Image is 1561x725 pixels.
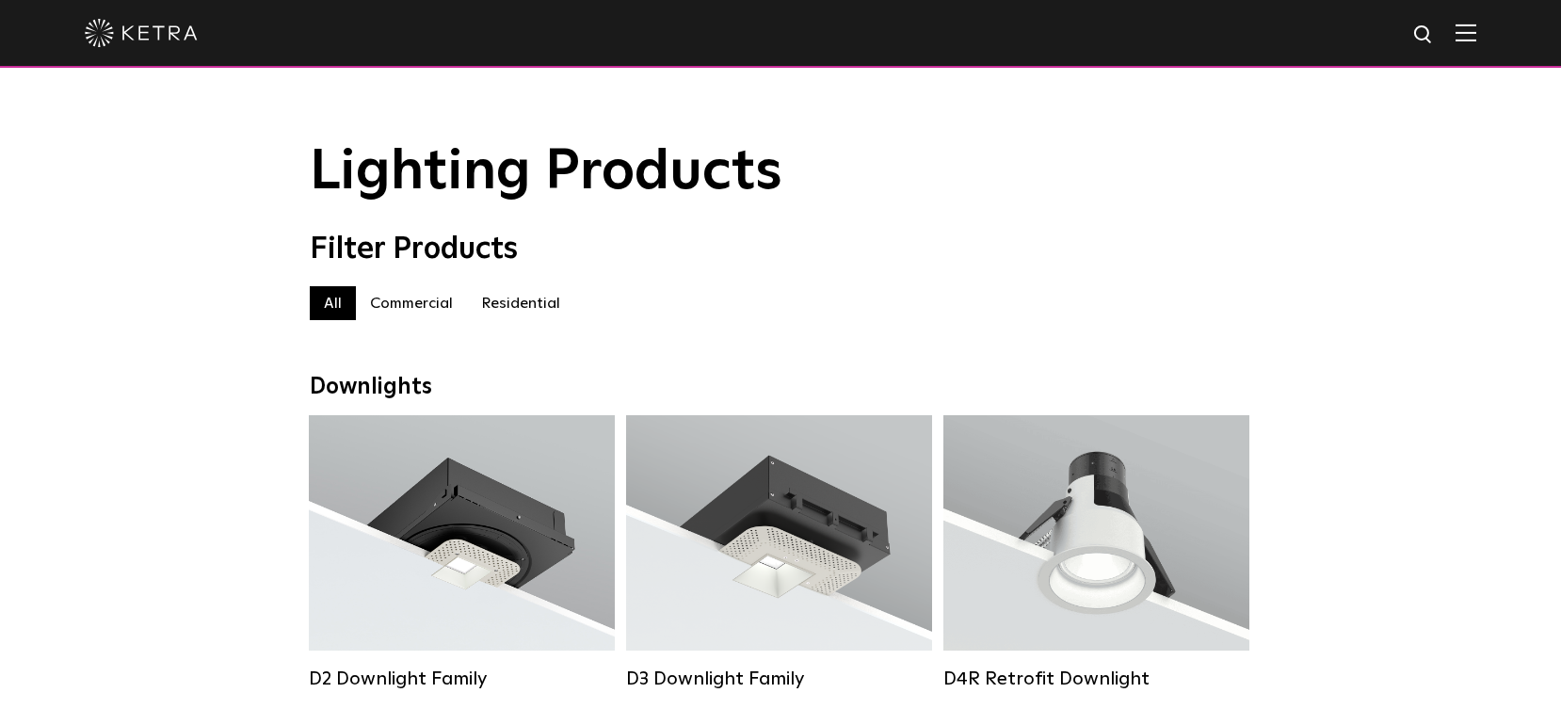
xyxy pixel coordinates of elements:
[85,19,198,47] img: ketra-logo-2019-white
[943,668,1249,690] div: D4R Retrofit Downlight
[943,415,1249,690] a: D4R Retrofit Downlight Lumen Output:800Colors:White / BlackBeam Angles:15° / 25° / 40° / 60°Watta...
[1456,24,1476,41] img: Hamburger%20Nav.svg
[626,668,932,690] div: D3 Downlight Family
[310,374,1251,401] div: Downlights
[467,286,574,320] label: Residential
[309,668,615,690] div: D2 Downlight Family
[310,232,1251,267] div: Filter Products
[626,415,932,690] a: D3 Downlight Family Lumen Output:700 / 900 / 1100Colors:White / Black / Silver / Bronze / Paintab...
[309,415,615,690] a: D2 Downlight Family Lumen Output:1200Colors:White / Black / Gloss Black / Silver / Bronze / Silve...
[310,144,782,201] span: Lighting Products
[310,286,356,320] label: All
[1412,24,1436,47] img: search icon
[356,286,467,320] label: Commercial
